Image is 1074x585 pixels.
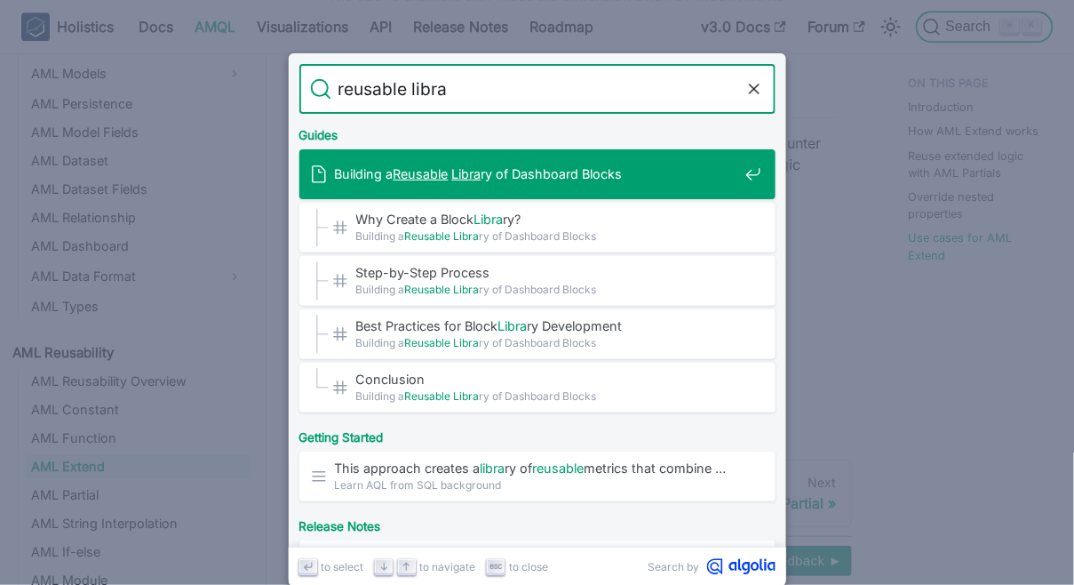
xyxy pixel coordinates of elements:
[356,388,738,405] span: Building a ry of Dashboard Blocks
[474,212,504,227] mark: Libra
[378,560,391,573] svg: Arrow down
[400,560,413,573] svg: Arrow up
[498,318,528,333] mark: Libra
[331,64,744,114] input: Search docs
[335,460,738,477] span: This approach creates a ry of metrics that combine …
[452,166,481,181] mark: Libra
[356,228,738,244] span: Building a ry of Dashboard Blocks
[299,256,776,306] a: Step-by-Step Process​Building aReusable Library of Dashboard Blocks
[322,558,364,575] span: to select
[356,281,738,298] span: Building a ry of Dashboard Blocks
[356,264,738,281] span: Step-by-Step Process​
[299,363,776,413] a: Conclusion​Building aReusable Library of Dashboard Blocks
[296,416,779,452] div: Getting Started
[335,477,738,493] span: Learn AQL from SQL background
[454,283,480,296] mark: Libra
[405,229,451,243] mark: Reusable
[420,558,476,575] span: to navigate
[533,461,585,476] mark: reusable
[454,336,480,349] mark: Libra
[394,166,449,181] mark: Reusable
[299,149,776,199] a: Building aReusable Library of Dashboard Blocks
[489,560,503,573] svg: Escape key
[405,389,451,403] mark: Reusable
[454,389,480,403] mark: Libra
[356,334,738,351] span: Building a ry of Dashboard Blocks
[356,211,738,228] span: Why Create a Block ry?​
[744,78,765,100] button: Clear the query
[335,165,738,182] span: Building a ry of Dashboard Blocks
[299,309,776,359] a: Best Practices for BlockLibrary Development​Building aReusable Library of Dashboard Blocks
[707,558,776,575] svg: Algolia
[299,452,776,501] a: This approach creates alibrary ofreusablemetrics that combine …Learn AQL from SQL background
[481,461,505,476] mark: libra
[405,336,451,349] mark: Reusable
[648,558,776,575] a: Search byAlgolia
[510,558,549,575] span: to close
[356,371,738,388] span: Conclusion​
[301,560,314,573] svg: Enter key
[648,558,700,575] span: Search by
[296,505,779,541] div: Release Notes
[454,229,480,243] mark: Libra
[299,203,776,252] a: Why Create a BlockLibrary?​Building aReusable Library of Dashboard Blocks
[356,317,738,334] span: Best Practices for Block ry Development​
[405,283,451,296] mark: Reusable
[296,114,779,149] div: Guides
